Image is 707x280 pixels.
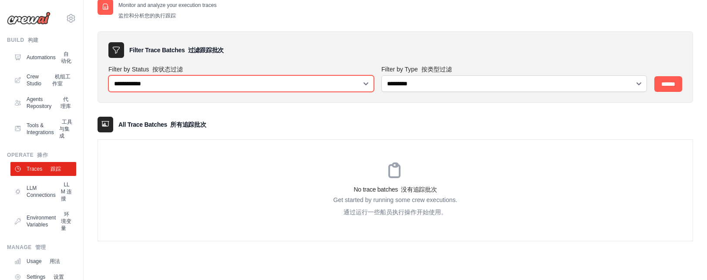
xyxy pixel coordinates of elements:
h3: No trace batches [98,185,693,194]
h3: Filter Trace Batches [129,46,224,54]
p: Monitor and analyze your execution traces [118,2,216,23]
label: Filter by Type [381,65,647,74]
a: Automations 自动化 [10,47,76,68]
font: 用法 [50,258,60,264]
font: 自动化 [61,51,71,64]
a: Environment Variables 环境变量 [10,207,76,235]
label: Filter by Status [108,65,374,74]
div: Build [7,37,76,44]
font: 代理库 [61,96,71,109]
font: 环境变量 [61,211,71,231]
font: 监控和分析您的执行跟踪 [118,13,176,19]
font: 构建 [28,37,39,43]
font: 管理 [35,244,46,250]
a: Usage 用法 [10,254,76,268]
a: LLM Connections LLM 连接 [10,178,76,206]
font: 通过运行一些船员执行操作开始使用。 [343,209,447,216]
font: 机组工作室 [52,74,71,87]
a: Crew Studio 机组工作室 [10,70,76,91]
font: 设置 [54,274,64,280]
h3: All Trace Batches [118,120,206,129]
font: 跟踪 [50,166,61,172]
font: LLM 连接 [61,182,72,202]
div: Operate [7,152,76,159]
a: Agents Repository 代理库 [10,92,76,113]
img: Logo [7,12,50,25]
div: Manage [7,244,76,251]
a: Traces 跟踪 [10,162,76,176]
font: 按状态过滤 [152,66,183,73]
p: Get started by running some crew executions. [98,196,693,220]
font: 按类型过滤 [421,66,452,73]
font: 工具与集成 [59,119,73,139]
font: 所有追踪批次 [170,121,206,128]
font: 过滤跟踪批次 [188,47,224,54]
font: 操作 [37,152,48,158]
font: 没有追踪批次 [401,186,437,193]
a: Tools & Integrations 工具与集成 [10,115,76,143]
